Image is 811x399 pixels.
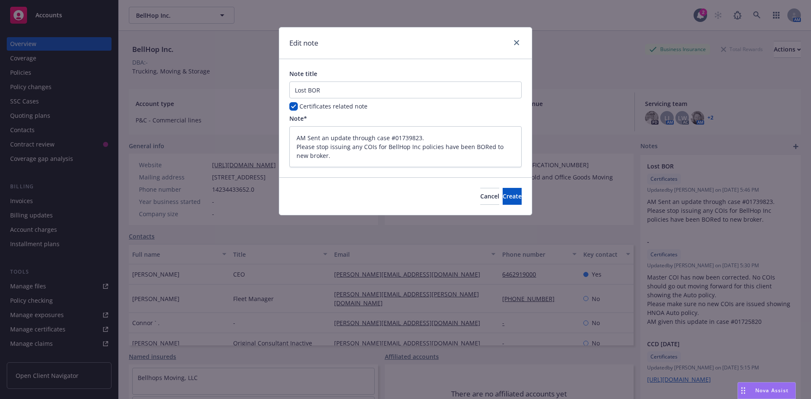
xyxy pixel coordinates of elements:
[480,192,499,200] span: Cancel
[289,126,522,167] textarea: AM Sent an update through case #01739823. Please stop issuing any COIs for BellHop Inc policies h...
[503,192,522,200] span: Create
[503,188,522,205] button: Create
[512,38,522,48] a: close
[738,382,796,399] button: Nova Assist
[289,70,317,78] span: Note title
[755,387,789,394] span: Nova Assist
[480,188,499,205] button: Cancel
[299,102,367,111] span: Certificates related note
[738,383,748,399] div: Drag to move
[289,114,307,122] span: Note*
[289,38,318,49] h1: Edit note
